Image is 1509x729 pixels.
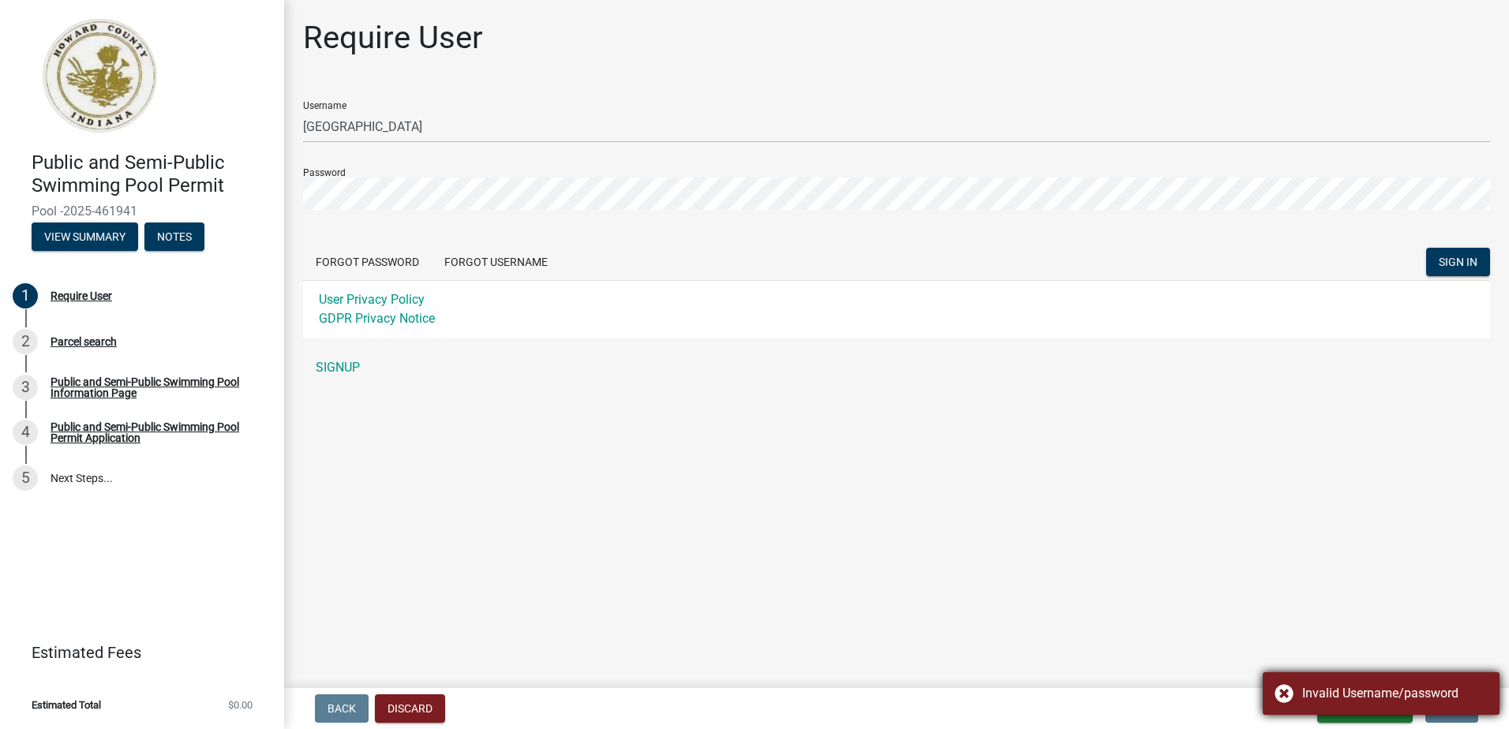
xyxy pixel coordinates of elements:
div: 5 [13,465,38,491]
button: Forgot Username [432,248,560,276]
div: 4 [13,420,38,445]
h1: Require User [303,19,483,57]
button: Back [315,694,369,723]
a: User Privacy Policy [319,292,425,307]
img: Howard County, Indiana [32,17,167,135]
div: 3 [13,375,38,400]
a: Estimated Fees [13,637,259,668]
wm-modal-confirm: Summary [32,231,138,244]
button: Forgot Password [303,248,432,276]
div: 1 [13,283,38,308]
span: SIGN IN [1439,256,1477,268]
button: View Summary [32,222,138,251]
h4: Public and Semi-Public Swimming Pool Permit [32,151,271,197]
div: Public and Semi-Public Swimming Pool Information Page [51,376,259,398]
div: Invalid Username/password [1302,684,1488,703]
span: Back [328,702,356,715]
span: $0.00 [228,700,253,710]
div: 2 [13,329,38,354]
button: SIGN IN [1426,248,1490,276]
div: Require User [51,290,112,301]
button: Discard [375,694,445,723]
wm-modal-confirm: Notes [144,231,204,244]
span: Estimated Total [32,700,101,710]
a: GDPR Privacy Notice [319,311,435,326]
a: SIGNUP [303,352,1490,383]
span: Pool -2025-461941 [32,204,253,219]
div: Public and Semi-Public Swimming Pool Permit Application [51,421,259,443]
button: Notes [144,222,204,251]
div: Parcel search [51,336,117,347]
